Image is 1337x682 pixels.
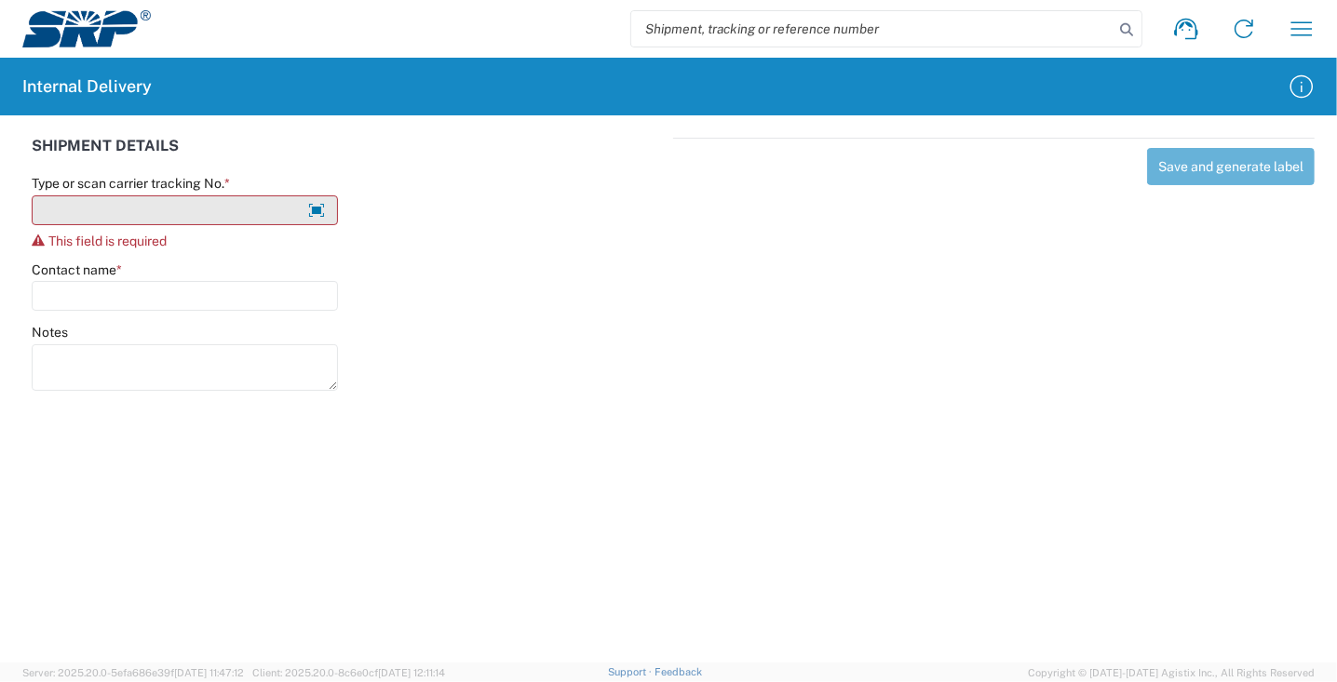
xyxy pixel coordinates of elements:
a: Feedback [655,666,702,677]
span: This field is required [48,234,167,248]
span: Copyright © [DATE]-[DATE] Agistix Inc., All Rights Reserved [1028,664,1315,681]
span: Client: 2025.20.0-8c6e0cf [252,667,445,678]
span: Server: 2025.20.0-5efa686e39f [22,667,244,678]
h2: Internal Delivery [22,75,152,98]
label: Contact name [32,261,122,278]
img: srp [22,10,151,47]
div: SHIPMENT DETAILS [32,138,664,175]
label: Type or scan carrier tracking No. [32,175,230,192]
label: Notes [32,324,68,341]
span: [DATE] 11:47:12 [174,667,244,678]
a: Support [608,666,655,677]
span: [DATE] 12:11:14 [378,667,445,678]
input: Shipment, tracking or reference number [631,11,1114,47]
